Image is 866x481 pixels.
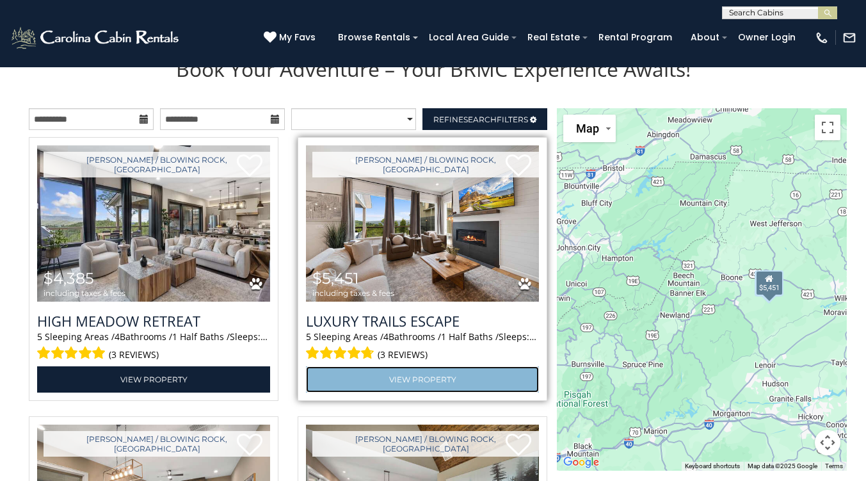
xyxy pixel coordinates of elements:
[279,31,316,44] span: My Favs
[306,330,311,343] span: 5
[755,271,783,297] div: $5,451
[44,289,125,297] span: including taxes & fees
[37,145,270,302] img: High Meadow Retreat
[312,431,539,457] a: [PERSON_NAME] / Blowing Rock, [GEOGRAPHIC_DATA]
[172,330,230,343] span: 1 Half Baths /
[433,115,528,124] span: Refine Filters
[306,145,539,302] a: Luxury Trails Escape $5,451 including taxes & fees
[312,289,394,297] span: including taxes & fees
[684,28,726,47] a: About
[755,271,783,297] div: $2,400
[560,454,602,471] img: Google
[383,330,389,343] span: 4
[44,152,270,177] a: [PERSON_NAME] / Blowing Rock, [GEOGRAPHIC_DATA]
[463,115,497,124] span: Search
[441,330,499,343] span: 1 Half Baths /
[306,311,539,330] a: Luxury Trails Escape
[815,115,840,140] button: Toggle fullscreen view
[332,28,417,47] a: Browse Rentals
[815,430,840,455] button: Map camera controls
[37,330,270,363] div: Sleeping Areas / Bathrooms / Sleeps:
[115,330,120,343] span: 4
[10,25,182,51] img: White-1-2.png
[748,462,817,469] span: Map data ©2025 Google
[37,366,270,393] a: View Property
[378,346,428,363] span: (3 reviews)
[37,311,270,330] a: High Meadow Retreat
[422,108,547,130] a: RefineSearchFilters
[560,454,602,471] a: Open this area in Google Maps (opens a new window)
[732,28,802,47] a: Owner Login
[306,366,539,393] a: View Property
[37,330,42,343] span: 5
[306,330,539,363] div: Sleeping Areas / Bathrooms / Sleeps:
[109,346,159,363] span: (3 reviews)
[825,462,843,469] a: Terms (opens in new tab)
[563,115,616,142] button: Change map style
[44,269,94,288] span: $4,385
[312,269,359,288] span: $5,451
[312,152,539,177] a: [PERSON_NAME] / Blowing Rock, [GEOGRAPHIC_DATA]
[576,122,599,135] span: Map
[19,55,847,83] h1: Book Your Adventure – Your BRMC Experience Awaits!
[842,31,856,45] img: mail-regular-white.png
[422,28,515,47] a: Local Area Guide
[306,145,539,302] img: Luxury Trails Escape
[264,31,319,45] a: My Favs
[37,145,270,302] a: High Meadow Retreat $4,385 including taxes & fees
[592,28,678,47] a: Rental Program
[521,28,586,47] a: Real Estate
[685,462,740,471] button: Keyboard shortcuts
[44,431,270,457] a: [PERSON_NAME] / Blowing Rock, [GEOGRAPHIC_DATA]
[815,31,829,45] img: phone-regular-white.png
